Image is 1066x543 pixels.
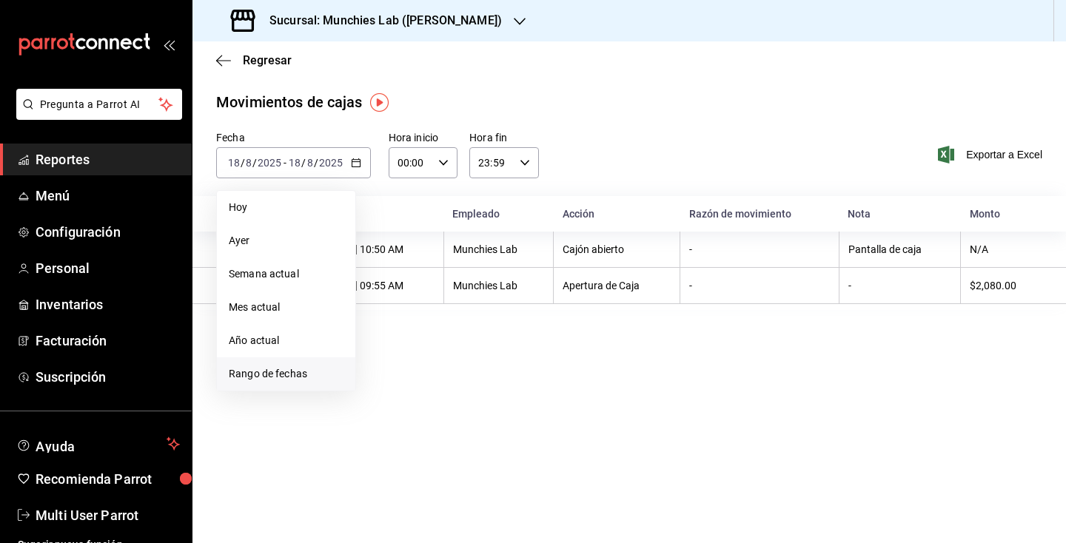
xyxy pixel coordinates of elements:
div: - [689,243,830,255]
div: Munchies Lab [453,280,544,291]
span: Hoy [229,200,343,215]
label: Hora fin [469,132,538,143]
span: Inventarios [36,294,180,314]
div: N/A [970,243,1042,255]
span: Pregunta a Parrot AI [40,97,159,112]
button: Pregunta a Parrot AI [16,89,182,120]
span: Recomienda Parrot [36,469,180,489]
button: Exportar a Excel [941,146,1042,163]
span: Rango de fechas [229,366,343,382]
div: Pantalla de caja [848,243,951,255]
img: Tooltip marker [370,93,389,112]
a: Pregunta a Parrot AI [10,107,182,123]
span: Facturación [36,331,180,351]
span: Año actual [229,333,343,348]
span: Multi User Parrot [36,505,180,525]
input: ---- [318,157,343,169]
span: Regresar [243,53,292,67]
span: - [284,157,286,169]
span: Ayer [229,233,343,249]
input: -- [245,157,252,169]
span: Reportes [36,149,180,169]
input: ---- [257,157,282,169]
div: Cajón abierto [563,243,671,255]
th: Empleado [443,196,553,232]
h3: Sucursal: Munchies Lab ([PERSON_NAME]) [258,12,502,30]
th: Monto [961,196,1066,232]
span: / [314,157,318,169]
span: Ayuda [36,435,161,453]
div: [DATE] 09:55 AM [327,280,435,291]
button: open_drawer_menu [163,38,175,50]
button: Regresar [216,53,292,67]
label: Hora inicio [389,132,457,143]
th: Acción [554,196,680,232]
span: Semana actual [229,266,343,282]
div: Munchies Lab [453,243,544,255]
div: - [848,280,951,291]
span: Menú [36,186,180,206]
th: Corte de caja [192,196,318,232]
input: -- [288,157,301,169]
span: Configuración [36,222,180,242]
span: / [301,157,306,169]
th: Nota [839,196,960,232]
input: -- [306,157,314,169]
span: Mes actual [229,300,343,315]
span: Personal [36,258,180,278]
div: - [689,280,830,291]
th: Razón de movimiento [680,196,839,232]
th: Hora [318,196,444,232]
div: $2,080.00 [970,280,1042,291]
span: / [252,157,257,169]
input: -- [227,157,241,169]
label: Fecha [216,132,371,143]
span: Suscripción [36,367,180,387]
span: / [241,157,245,169]
div: Movimientos de cajas [216,91,363,113]
div: [DATE] 10:50 AM [327,243,435,255]
div: Apertura de Caja [563,280,671,291]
